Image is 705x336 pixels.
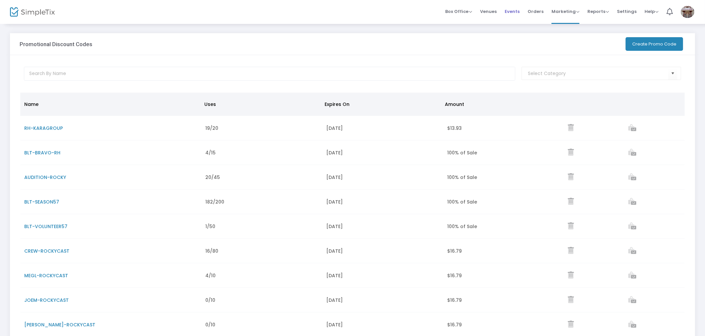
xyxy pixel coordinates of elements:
input: Select Category [528,70,668,77]
span: Orders [528,3,544,20]
a: View list of orders which used this promo code. [628,125,636,132]
span: Expires On [325,101,350,108]
span: BLT-SEASON57 [24,199,59,205]
span: 0/10 [205,297,215,303]
h3: Promotional Discount Codes [20,41,92,47]
span: Name [24,101,39,108]
a: View list of orders which used this promo code. [628,297,636,304]
span: 19/20 [205,125,218,131]
div: [DATE] [326,321,439,328]
span: 20/45 [205,174,220,181]
span: MEGL-ROCKYCAST [24,272,68,279]
button: Create Promo Code [626,37,683,51]
span: $16.79 [447,297,462,303]
span: 4/10 [205,272,216,279]
span: Settings [617,3,637,20]
span: 100% of Sale [447,149,477,156]
span: [PERSON_NAME]-ROCKYCAST [24,321,95,328]
div: [DATE] [326,125,439,131]
a: View list of orders which used this promo code. [628,223,636,230]
div: [DATE] [326,297,439,303]
a: View list of orders which used this promo code. [628,322,636,328]
span: JOEM-ROCKYCAST [24,297,69,303]
span: 100% of Sale [447,223,477,230]
span: $16.79 [447,248,462,254]
a: View list of orders which used this promo code. [628,174,636,181]
span: 16/80 [205,248,218,254]
button: Select [668,67,677,80]
span: 0/10 [205,321,215,328]
span: Venues [480,3,497,20]
span: Amount [445,101,464,108]
span: CREW-ROCKYCAST [24,248,69,254]
div: [DATE] [326,248,439,254]
span: Marketing [552,8,579,15]
div: [DATE] [326,174,439,181]
span: $13.93 [447,125,462,131]
span: Reports [587,8,609,15]
span: AUDITION-ROCKY [24,174,66,181]
span: RH-KARAGROUP [24,125,63,131]
span: 182/200 [205,199,224,205]
span: $16.79 [447,321,462,328]
div: [DATE] [326,272,439,279]
a: View list of orders which used this promo code. [628,199,636,206]
div: [DATE] [326,149,439,156]
a: View list of orders which used this promo code. [628,150,636,156]
span: Events [505,3,520,20]
a: View list of orders which used this promo code. [628,273,636,279]
span: Box Office [445,8,472,15]
a: View list of orders which used this promo code. [628,248,636,255]
span: 100% of Sale [447,174,477,181]
span: $16.79 [447,272,462,279]
span: 1/50 [205,223,215,230]
span: BLT-VOLUNTEER57 [24,223,67,230]
span: Help [645,8,658,15]
span: Uses [204,101,216,108]
div: [DATE] [326,199,439,205]
span: 4/15 [205,149,216,156]
input: Search By Name [24,67,515,81]
span: BLT-BRAVO-RH [24,149,60,156]
span: 100% of Sale [447,199,477,205]
div: [DATE] [326,223,439,230]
